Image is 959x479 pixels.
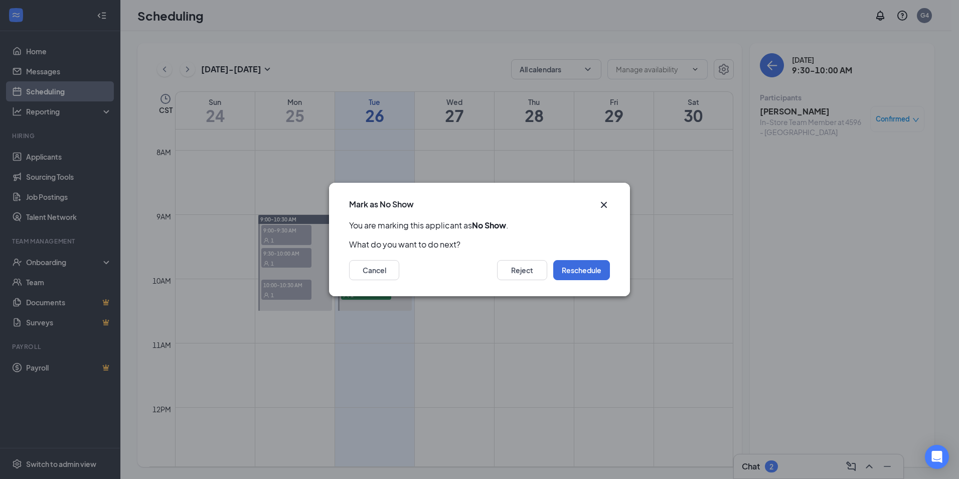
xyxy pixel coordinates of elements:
p: You are marking this applicant as . [349,220,610,231]
h3: Mark as No Show [349,199,414,210]
button: Reject [497,260,547,280]
div: Open Intercom Messenger [925,445,949,469]
button: Close [598,199,610,211]
button: Reschedule [553,260,610,280]
p: What do you want to do next? [349,239,610,250]
button: Cancel [349,260,399,280]
svg: Cross [598,199,610,211]
b: No Show [472,220,506,230]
